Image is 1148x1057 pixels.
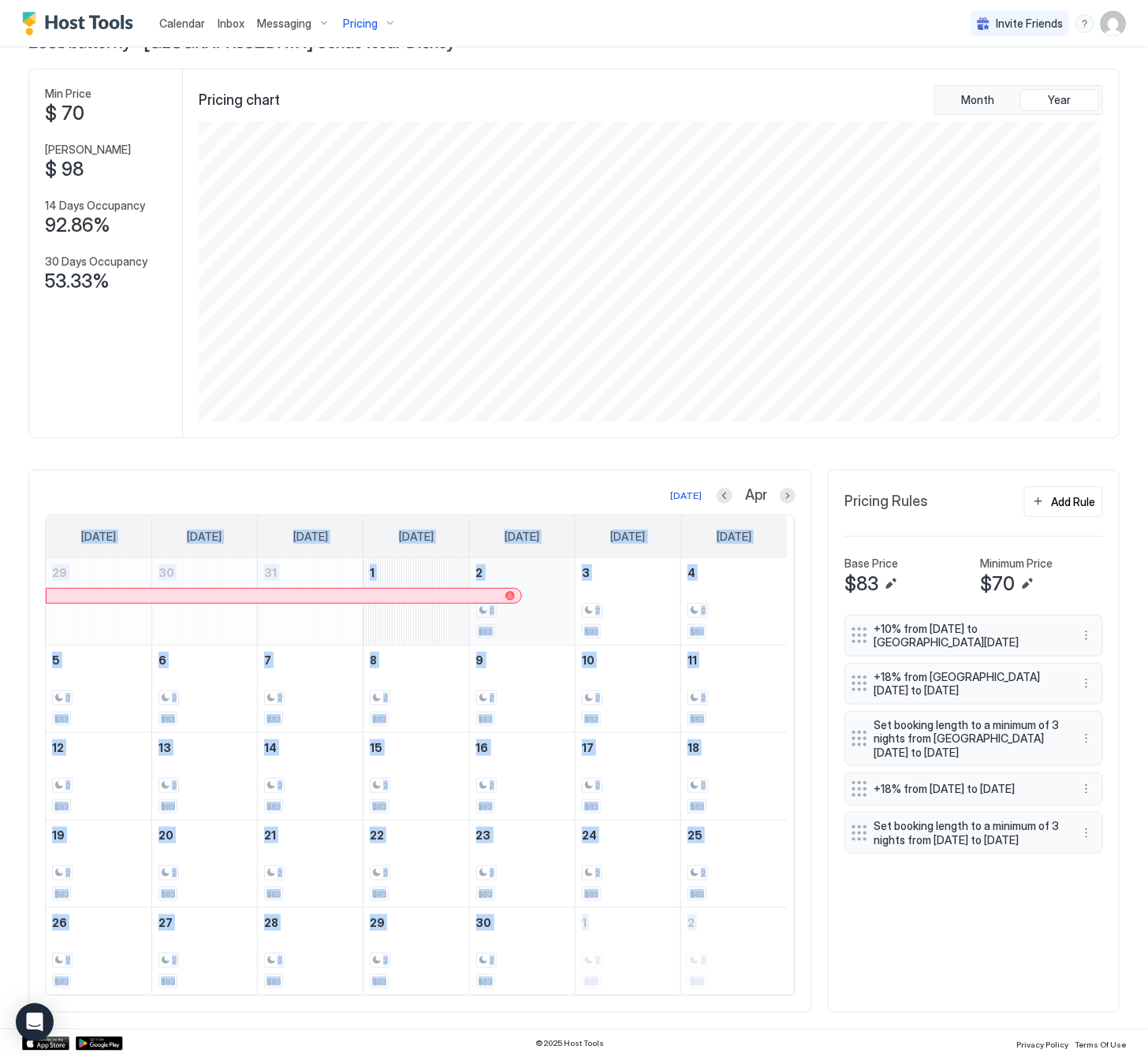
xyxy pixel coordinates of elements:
[258,646,363,675] a: April 7, 2026
[874,819,1061,847] span: Set booking length to a minimum of 3 nights from [DATE] to [DATE]
[46,558,151,646] td: March 29, 2026
[278,515,344,558] a: Tuesday
[266,977,281,987] span: $83
[52,916,67,929] span: 26
[1020,89,1099,111] button: Year
[479,889,493,899] span: $83
[690,627,704,637] span: $83
[479,714,493,724] span: $83
[476,828,491,842] span: 23
[28,29,456,53] span: 2301 butterfly · [GEOGRAPHIC_DATA] Condo Near Disney
[476,566,483,579] span: 2
[961,93,994,107] span: Month
[16,1003,54,1041] div: Open Intercom Messenger
[161,889,175,899] span: $83
[264,916,278,929] span: 28
[383,515,449,558] a: Wednesday
[172,780,177,791] span: 2
[278,868,282,878] span: 2
[264,653,271,667] span: 7
[1016,1040,1068,1049] span: Privacy Policy
[469,558,575,646] td: April 2, 2026
[76,1037,123,1051] a: Google Play Store
[65,955,70,966] span: 2
[1077,780,1096,798] button: More options
[576,908,680,937] a: May 1, 2026
[688,653,697,667] span: 11
[52,653,60,667] span: 5
[258,558,363,587] a: March 31, 2026
[489,515,555,558] a: Thursday
[490,868,494,878] span: 2
[470,558,575,587] a: April 2, 2026
[490,780,494,791] span: 2
[681,821,787,908] td: April 25, 2026
[22,12,140,35] div: Host Tools Logo
[383,693,388,703] span: 2
[1049,93,1072,107] span: Year
[65,693,70,703] span: 2
[505,530,539,544] span: [DATE]
[54,714,69,724] span: $83
[383,955,388,966] span: 2
[611,530,646,544] span: [DATE]
[479,977,493,987] span: $83
[490,955,494,966] span: 2
[476,916,492,929] span: 30
[172,868,177,878] span: 2
[46,646,151,675] a: April 5, 2026
[575,908,680,996] td: May 1, 2026
[46,821,151,850] a: April 19, 2026
[45,143,131,157] span: [PERSON_NAME]
[278,780,282,791] span: 2
[46,733,151,762] a: April 12, 2026
[158,566,174,579] span: 30
[363,558,469,646] td: April 1, 2026
[363,908,468,937] a: April 29, 2026
[45,270,110,293] span: 53.33%
[681,733,787,762] a: April 18, 2026
[690,889,704,899] span: $83
[370,653,377,667] span: 8
[370,916,385,929] span: 29
[264,566,277,579] span: 31
[1101,11,1126,36] div: User profile
[595,868,600,878] span: 2
[576,821,680,850] a: April 24, 2026
[54,802,69,812] span: $83
[469,733,575,821] td: April 16, 2026
[52,828,65,842] span: 19
[874,718,1061,760] span: Set booking length to a minimum of 3 nights from [GEOGRAPHIC_DATA][DATE] to [DATE]
[1075,1040,1126,1049] span: Terms Of Use
[158,916,173,929] span: 27
[45,158,84,181] span: $ 98
[701,780,706,791] span: 2
[258,821,363,908] td: April 21, 2026
[45,199,145,213] span: 14 Days Occupancy
[172,693,177,703] span: 2
[45,255,147,269] span: 30 Days Occupancy
[363,821,469,908] td: April 22, 2026
[372,977,386,987] span: $83
[668,486,704,505] button: [DATE]
[266,889,281,899] span: $83
[1077,729,1096,748] button: More options
[584,627,598,637] span: $83
[688,916,695,929] span: 2
[258,908,363,937] a: April 28, 2026
[399,530,434,544] span: [DATE]
[681,646,787,675] a: April 11, 2026
[363,733,469,821] td: April 15, 2026
[470,646,575,675] a: April 9, 2026
[582,741,594,754] span: 17
[584,714,598,724] span: $83
[372,714,386,724] span: $83
[199,91,280,110] span: Pricing chart
[158,653,166,667] span: 6
[490,693,494,703] span: 2
[582,828,597,842] span: 24
[479,802,493,812] span: $83
[717,488,732,504] button: Previous month
[258,821,363,850] a: April 21, 2026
